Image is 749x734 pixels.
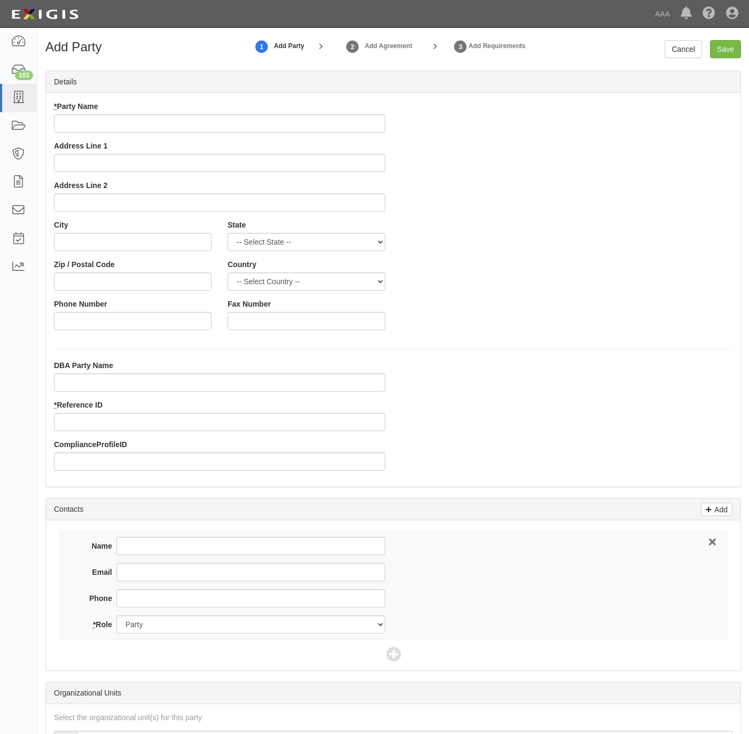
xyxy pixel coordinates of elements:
label: ComplianceProfileID [54,439,127,450]
strong: Add Party [274,42,305,51]
div: Organizational Units [46,682,740,704]
div: 103 [15,71,33,80]
abbr: required [93,620,96,629]
label: Role [79,619,116,630]
label: Phone [79,593,116,604]
div: Contacts [46,498,740,520]
label: Fax Number [228,299,271,309]
div: Select the organizational unit(s) for this party [46,712,740,723]
img: logo-5460c22ac91f19d4615b14bd174203de0afe785f0fc80cf4dbbc73dc1793850b.png [8,5,82,24]
label: Name [79,541,116,551]
a: AAA [650,3,675,25]
strong: 3 [452,41,469,53]
a: Set Requirements [452,35,469,58]
label: Address Line 2 [54,180,107,191]
h1: Add Party [45,40,199,54]
label: Party Name [54,101,98,112]
label: State [228,220,246,230]
label: Reference ID [54,400,103,410]
label: Address Line 1 [54,140,107,151]
a: Cancel [665,40,702,58]
i: Help Center - Complianz [703,7,715,20]
a: Add Party [254,35,270,58]
div: Details [46,71,740,93]
strong: Add Agreement [365,42,412,50]
strong: 1 [254,41,270,53]
a: Add Agreement [345,35,361,58]
label: City [54,220,68,230]
a: Add [701,503,732,516]
label: DBA Party Name [54,360,113,371]
input: Save [710,40,741,58]
abbr: required [54,102,57,111]
strong: 2 [345,41,361,53]
label: Phone Number [54,299,107,309]
abbr: required [54,401,57,409]
strong: Add Requirements [469,42,526,50]
label: Email [79,567,116,577]
label: Zip / Postal Code [54,259,115,270]
p: Add [712,503,728,516]
label: Country [228,259,256,270]
span: Add Contact [386,647,400,662]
